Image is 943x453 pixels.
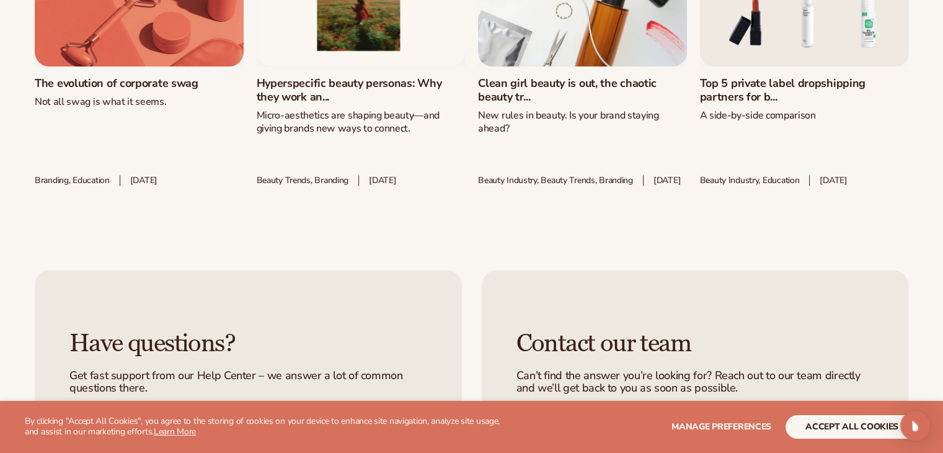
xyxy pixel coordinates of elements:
p: Can’t find the answer you’re looking for? Reach out to our team directly and we’ll get back to yo... [516,370,874,395]
a: The evolution of corporate swag [35,77,244,91]
button: accept all cookies [786,415,918,439]
button: Manage preferences [671,415,771,439]
a: Clean girl beauty is out, the chaotic beauty tr... [478,77,687,104]
h3: Contact our team [516,330,874,357]
p: Get fast support from our Help Center – we answer a lot of common questions there. [69,370,427,395]
span: Manage preferences [671,421,771,433]
a: Learn More [154,426,196,437]
h3: Have questions? [69,330,427,357]
div: Open Intercom Messenger [900,411,930,441]
a: Top 5 private label dropshipping partners for b... [700,77,909,104]
a: Hyperspecific beauty personas: Why they work an... [257,77,466,104]
p: By clicking "Accept All Cookies", you agree to the storing of cookies on your device to enhance s... [25,416,514,437]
